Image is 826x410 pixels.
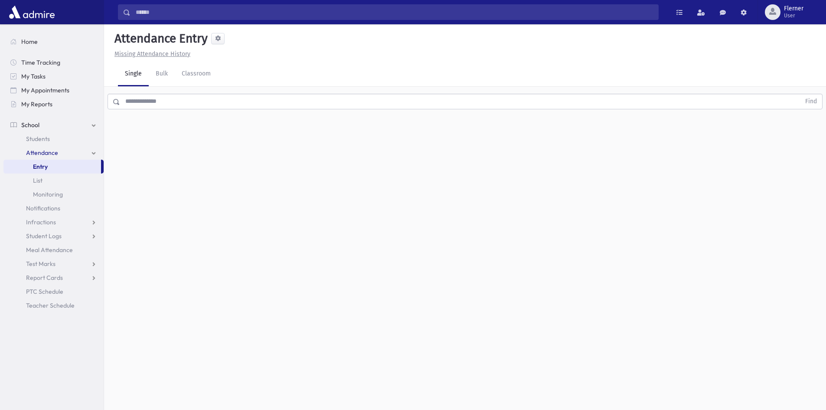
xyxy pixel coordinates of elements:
a: Monitoring [3,187,104,201]
span: Teacher Schedule [26,302,75,309]
span: Report Cards [26,274,63,282]
a: Time Tracking [3,56,104,69]
a: Test Marks [3,257,104,271]
span: Entry [33,163,48,171]
span: My Reports [21,100,52,108]
a: Attendance [3,146,104,160]
a: Meal Attendance [3,243,104,257]
input: Search [131,4,658,20]
u: Missing Attendance History [114,50,190,58]
a: Classroom [175,62,218,86]
span: User [784,12,803,19]
a: Infractions [3,215,104,229]
span: PTC Schedule [26,288,63,295]
span: Attendance [26,149,58,157]
a: Students [3,132,104,146]
a: Entry [3,160,101,174]
a: School [3,118,104,132]
span: Flerner [784,5,803,12]
a: My Tasks [3,69,104,83]
span: My Appointments [21,86,69,94]
a: Student Logs [3,229,104,243]
a: Missing Attendance History [111,50,190,58]
a: Home [3,35,104,49]
span: Student Logs [26,232,62,240]
a: Report Cards [3,271,104,285]
a: My Reports [3,97,104,111]
span: Notifications [26,204,60,212]
a: Bulk [149,62,175,86]
a: List [3,174,104,187]
span: School [21,121,39,129]
span: Meal Attendance [26,246,73,254]
span: Time Tracking [21,59,60,66]
h5: Attendance Entry [111,31,208,46]
a: Notifications [3,201,104,215]
span: Students [26,135,50,143]
a: Teacher Schedule [3,298,104,312]
span: Test Marks [26,260,56,268]
span: My Tasks [21,72,46,80]
span: Home [21,38,38,46]
a: PTC Schedule [3,285,104,298]
a: Single [118,62,149,86]
button: Find [800,94,822,109]
span: Monitoring [33,190,63,198]
span: Infractions [26,218,56,226]
a: My Appointments [3,83,104,97]
span: List [33,177,42,184]
img: AdmirePro [7,3,57,21]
